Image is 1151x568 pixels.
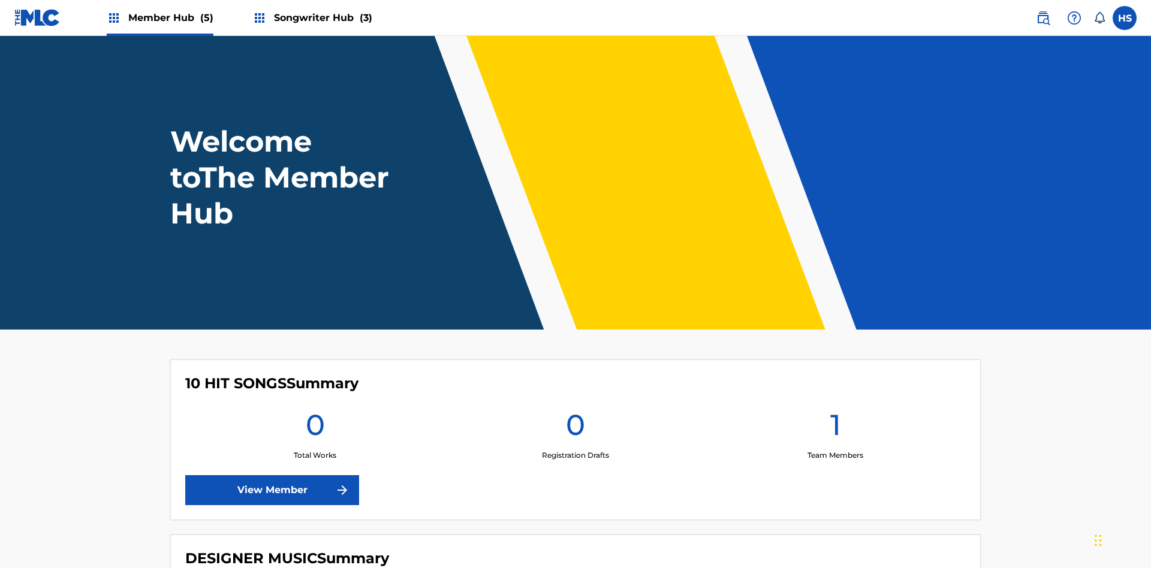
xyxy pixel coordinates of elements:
[1036,11,1050,25] img: search
[566,407,585,450] h1: 0
[294,450,336,461] p: Total Works
[185,475,359,505] a: View Member
[252,11,267,25] img: Top Rightsholders
[830,407,841,450] h1: 1
[542,450,609,461] p: Registration Drafts
[1067,11,1081,25] img: help
[185,549,389,567] h4: DESIGNER MUSIC
[185,374,358,392] h4: 10 HIT SONGS
[1113,6,1137,30] div: User Menu
[1031,6,1055,30] a: Public Search
[107,11,121,25] img: Top Rightsholders
[335,483,349,497] img: f7272a7cc735f4ea7f67.svg
[170,123,394,231] h1: Welcome to The Member Hub
[274,11,372,25] span: Songwriter Hub
[14,9,61,26] img: MLC Logo
[1093,12,1105,24] div: Notifications
[807,450,863,461] p: Team Members
[1091,510,1151,568] iframe: Chat Widget
[1062,6,1086,30] div: Help
[200,12,213,23] span: (5)
[360,12,372,23] span: (3)
[306,407,325,450] h1: 0
[128,11,213,25] span: Member Hub
[1095,522,1102,558] div: Drag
